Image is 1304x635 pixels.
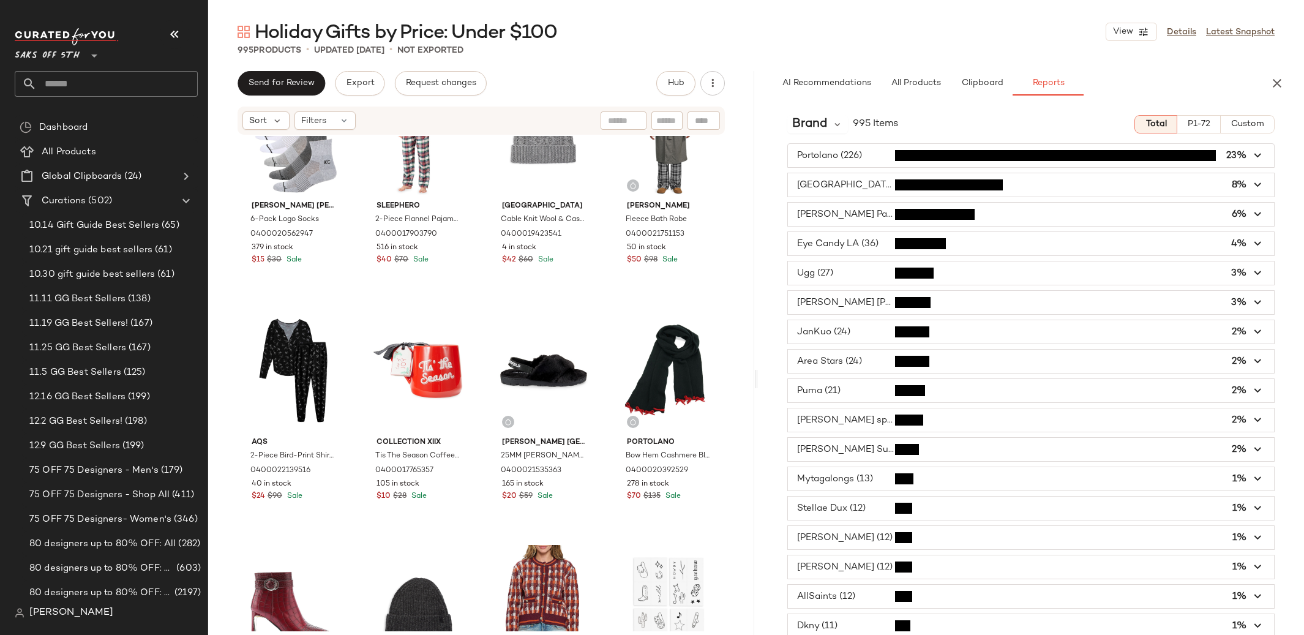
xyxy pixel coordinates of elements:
[122,170,141,184] span: (24)
[536,256,553,264] span: Sale
[29,513,171,527] span: 75 OFF 75 Designers- Women's
[377,255,392,266] span: $40
[395,71,487,96] button: Request changes
[788,320,1274,344] button: JanKuo (24)2%
[29,488,170,502] span: 75 OFF 75 Designers - Shop All
[377,491,391,502] span: $10
[501,214,585,225] span: Cable Knit Wool & Cashmere Beanie
[252,491,265,502] span: $24
[238,26,250,38] img: svg%3e
[788,203,1274,226] button: [PERSON_NAME] Paris (56)6%
[29,219,159,233] span: 10.14 Gift Guide Best Sellers
[375,465,433,476] span: 0400017765357
[501,229,561,240] span: 0400019423541
[411,256,429,264] span: Sale
[252,255,264,266] span: $15
[1221,115,1275,133] button: Custom
[627,437,711,448] span: Portolano
[268,491,282,502] span: $90
[629,182,637,189] img: svg%3e
[644,255,658,266] span: $98
[122,415,147,429] span: (198)
[667,78,684,88] span: Hub
[1112,27,1133,37] span: View
[238,71,325,96] button: Send for Review
[377,479,419,490] span: 105 in stock
[250,451,334,462] span: 2-Piece Bird-Print Shirt & Pants Pajama Set
[627,201,711,212] span: [PERSON_NAME]
[29,390,126,404] span: 12.16 GG Best Sellers
[15,28,119,45] img: cfy_white_logo.C9jOOHJF.svg
[29,586,172,600] span: 80 designers up to 80% OFF: Women's
[788,261,1274,285] button: Ugg (27)3%
[627,242,666,254] span: 50 in stock
[617,309,721,432] img: 0400020392529_BLACKBLOODSTONE
[1187,119,1210,129] span: P1-72
[792,115,827,133] span: Brand
[502,437,586,448] span: [PERSON_NAME] [GEOGRAPHIC_DATA]
[126,390,150,404] span: (199)
[377,201,460,212] span: Sleephero
[788,291,1274,314] button: [PERSON_NAME] [PERSON_NAME] (25)3%
[501,465,561,476] span: 0400021535363
[29,415,122,429] span: 12.2 GG Best Sellers!
[389,43,392,58] span: •
[314,44,384,57] p: updated [DATE]
[627,255,642,266] span: $50
[152,243,172,257] span: (61)
[502,242,536,254] span: 4 in stock
[788,144,1274,167] button: Portolano (226)23%
[42,145,96,159] span: All Products
[788,232,1274,255] button: Eye Candy LA (36)4%
[345,78,374,88] span: Export
[626,214,687,225] span: Fleece Bath Robe
[397,44,463,57] p: Not Exported
[170,488,194,502] span: (411)
[252,201,335,212] span: [PERSON_NAME] [PERSON_NAME]
[29,341,126,355] span: 11.25 GG Best Sellers
[1106,23,1157,41] button: View
[121,366,146,380] span: (125)
[788,408,1274,432] button: [PERSON_NAME] spade [US_STATE] (20)2%
[1145,119,1166,129] span: Total
[284,256,302,264] span: Sale
[961,78,1003,88] span: Clipboard
[1032,78,1064,88] span: Reports
[255,21,557,45] span: Holiday Gifts by Price: Under $100
[377,437,460,448] span: Collection XIIX
[29,366,121,380] span: 11.5 GG Best Sellers
[159,219,179,233] span: (65)
[405,78,476,88] span: Request changes
[501,451,585,462] span: 25MM [PERSON_NAME] Fur Platform Slippers
[250,214,319,225] span: 6-Pack Logo Socks
[788,350,1274,373] button: Area Stars (24)2%
[1167,26,1196,39] a: Details
[172,586,201,600] span: (2197)
[891,78,941,88] span: All Products
[171,513,198,527] span: (346)
[663,492,681,500] span: Sale
[1177,115,1221,133] button: P1-72
[375,451,459,462] span: Tis The Season Coffee Mug
[660,256,678,264] span: Sale
[788,379,1274,402] button: Puma (21)2%
[86,194,112,208] span: (502)
[656,71,695,96] button: Hub
[306,43,309,58] span: •
[42,170,122,184] span: Global Clipboards
[367,309,470,432] img: 0400017765357_REDMULTI
[502,201,586,212] span: [GEOGRAPHIC_DATA]
[788,467,1274,490] button: Mytagalongs (13)1%
[174,562,201,576] span: (603)
[126,341,151,355] span: (167)
[502,479,544,490] span: 165 in stock
[285,492,302,500] span: Sale
[853,117,898,132] span: 995 Items
[519,491,533,502] span: $59
[159,464,183,478] span: (179)
[626,465,688,476] span: 0400020392529
[252,437,335,448] span: Aqs
[788,438,1274,461] button: [PERSON_NAME] Supply Co. (17)2%
[128,317,152,331] span: (167)
[788,497,1274,520] button: Stellae Dux (12)1%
